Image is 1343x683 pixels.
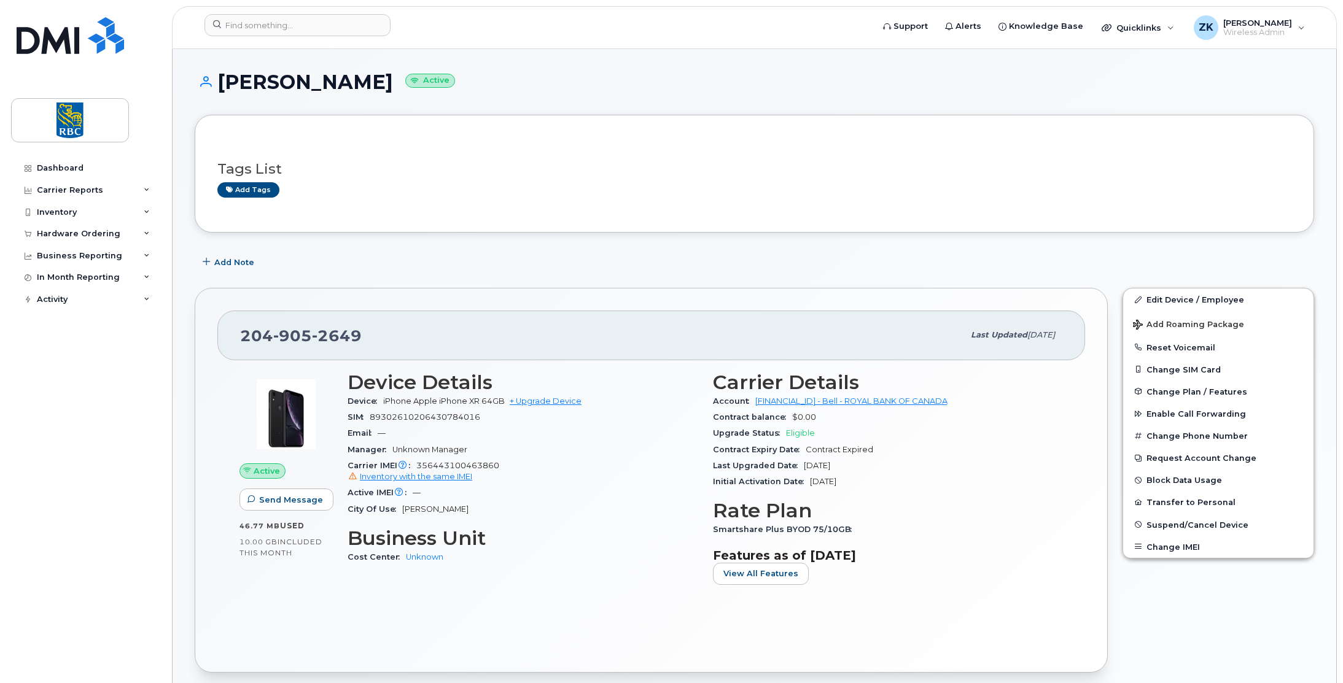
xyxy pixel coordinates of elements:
[713,548,1064,563] h3: Features as of [DATE]
[249,377,323,451] img: image20231002-3703462-1qb80zy.jpeg
[810,477,836,486] span: [DATE]
[348,445,392,454] span: Manager
[723,568,798,579] span: View All Features
[971,330,1027,339] span: Last updated
[1123,536,1314,558] button: Change IMEI
[392,445,467,454] span: Unknown Manager
[217,161,1291,177] h3: Tags List
[713,500,1064,522] h3: Rate Plan
[348,527,698,549] h3: Business Unit
[1123,403,1314,425] button: Enable Call Forwarding
[713,371,1064,393] h3: Carrier Details
[1123,336,1314,358] button: Reset Voicemail
[370,412,480,422] span: 89302610206430784016
[713,428,786,438] span: Upgrade Status
[1146,520,1248,529] span: Suspend/Cancel Device
[383,396,505,406] span: iPhone Apple iPhone XR 64GB
[713,396,755,406] span: Account
[312,326,362,345] span: 2649
[348,461,698,483] span: 356443100463860
[1123,311,1314,336] button: Add Roaming Package
[348,412,370,422] span: SIM
[413,488,421,497] span: —
[240,326,362,345] span: 204
[239,522,280,530] span: 46.77 MB
[402,504,469,514] span: [PERSON_NAME]
[792,412,816,422] span: $0.00
[214,257,254,268] span: Add Note
[1123,380,1314,403] button: Change Plan / Features
[510,396,582,406] a: + Upgrade Device
[713,461,804,470] span: Last Upgraded Date
[360,472,472,481] span: Inventory with the same IMEI
[239,488,333,511] button: Send Message
[1146,409,1246,419] span: Enable Call Forwarding
[405,74,455,88] small: Active
[786,428,815,438] span: Eligible
[1123,425,1314,447] button: Change Phone Number
[1146,387,1247,396] span: Change Plan / Features
[713,563,809,585] button: View All Features
[259,494,323,506] span: Send Message
[378,428,386,438] span: —
[1123,447,1314,469] button: Request Account Change
[1133,320,1244,331] span: Add Roaming Package
[280,521,305,530] span: used
[217,182,279,198] a: Add tags
[254,465,280,477] span: Active
[348,472,472,481] a: Inventory with the same IMEI
[713,477,810,486] span: Initial Activation Date
[348,552,406,561] span: Cost Center
[348,504,402,514] span: City Of Use
[406,552,443,561] a: Unknown
[713,525,858,534] span: Smartshare Plus BYOD 75/10GB
[348,371,698,393] h3: Device Details
[806,445,873,454] span: Contract Expired
[195,251,265,273] button: Add Note
[348,488,413,497] span: Active IMEI
[713,445,806,454] span: Contract Expiry Date
[195,71,1314,93] h1: [PERSON_NAME]
[239,537,322,557] span: included this month
[1123,514,1314,536] button: Suspend/Cancel Device
[1123,469,1314,491] button: Block Data Usage
[348,428,378,438] span: Email
[239,538,278,546] span: 10.00 GB
[1027,330,1055,339] span: [DATE]
[1123,288,1314,311] a: Edit Device / Employee
[755,396,948,406] a: [FINANCIAL_ID] - Bell - ROYAL BANK OF CANADA
[273,326,312,345] span: 905
[348,461,416,470] span: Carrier IMEI
[1123,491,1314,513] button: Transfer to Personal
[348,396,383,406] span: Device
[804,461,830,470] span: [DATE]
[1123,358,1314,380] button: Change SIM Card
[713,412,792,422] span: Contract balance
